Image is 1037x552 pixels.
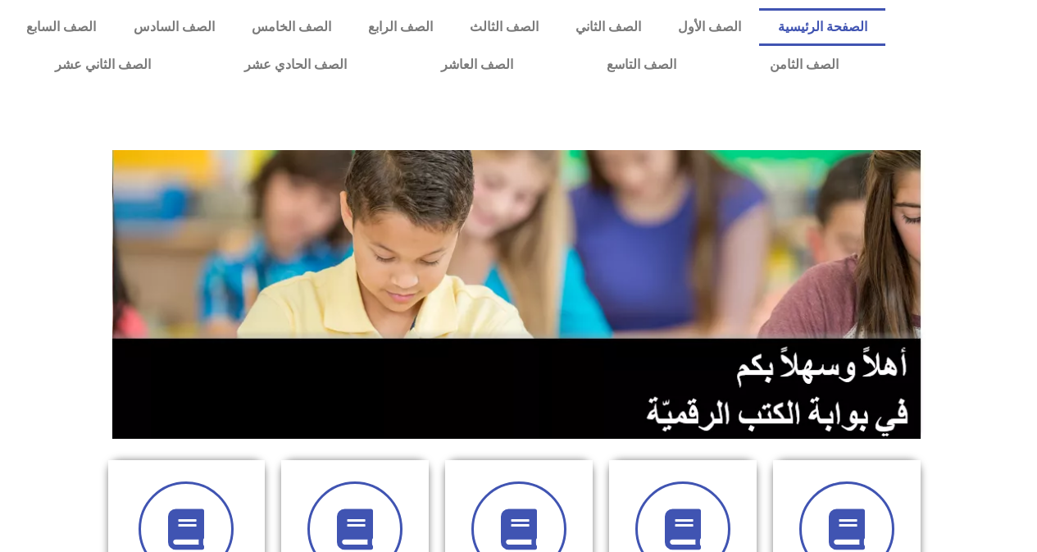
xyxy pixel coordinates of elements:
a: الصف الحادي عشر [198,46,393,84]
a: الصف السابع [8,8,115,46]
a: الصفحة الرئيسية [759,8,885,46]
a: الصف الثامن [723,46,885,84]
a: الصف الأول [659,8,759,46]
a: الصف التاسع [560,46,723,84]
a: الصف الثاني [557,8,659,46]
a: الصف العاشر [394,46,560,84]
a: الصف الخامس [233,8,349,46]
a: الصف الثالث [451,8,557,46]
a: الصف السادس [115,8,233,46]
a: الصف الرابع [349,8,451,46]
a: الصف الثاني عشر [8,46,198,84]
